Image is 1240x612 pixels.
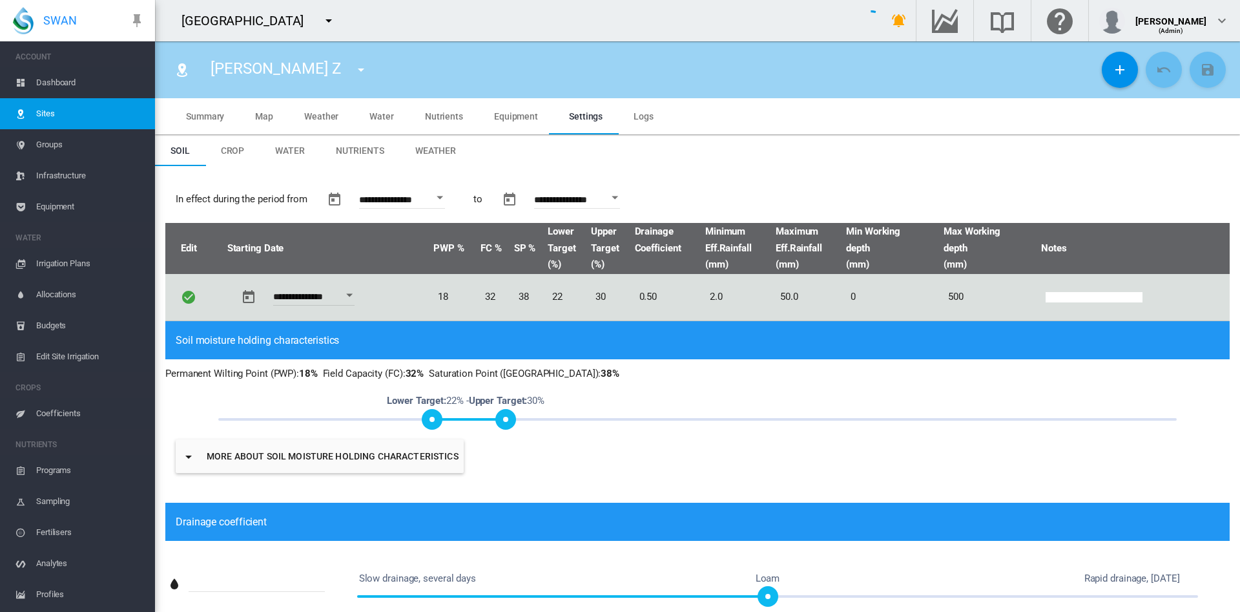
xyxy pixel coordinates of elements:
span: Saturation Point ([GEOGRAPHIC_DATA]) [429,368,598,379]
button: icon-menu-down [316,8,342,34]
span: Notes [1041,240,1199,257]
span: Lower Target (%) [548,224,590,273]
span: Nutrients [336,145,384,156]
md-icon: icon-content-save [1200,62,1215,78]
span: Drainage coefficient [176,516,267,528]
span: SWAN [43,12,77,28]
span: Soil [170,145,190,156]
button: Click to go to list of Sites [169,57,195,83]
span: ACCOUNT [15,47,145,67]
td: 32 [480,274,513,321]
b: Upper Target: [469,395,528,406]
b: 18% [299,368,318,379]
span: Slow drainage, several days [357,570,478,588]
img: SWAN-Landscape-Logo-Colour-drop.png [13,7,34,34]
button: md-calendar [236,284,262,310]
span: Water [369,111,394,121]
span: Equipment [494,111,538,121]
span: Loam [754,570,782,588]
span: Upper Target (%) [591,224,633,273]
span: (Admin) [1159,27,1184,34]
img: profile.jpg [1099,8,1125,34]
button: md-calendar [497,187,522,213]
md-icon: Go to the Data Hub [929,13,960,28]
span: Water [275,145,305,156]
td: 2.0 [705,274,775,321]
span: Analytes [36,548,145,579]
span: Fertilisers [36,517,145,548]
span: [PERSON_NAME] Z [211,59,341,78]
span: Sampling [36,486,145,517]
span: Permanent Wilting Point (PWP) [165,368,296,379]
md-icon: icon-map-marker-radius [174,62,190,78]
span: Settings [569,111,603,121]
span: Saturation Point [514,240,547,257]
md-icon: icon-pin [129,13,145,28]
button: Open calendar [338,284,361,307]
span: Infrastructure [36,160,145,191]
span: Map [255,111,273,121]
span: Rapid drainage, [DATE] [1082,570,1182,588]
span: Irrigation Plans [36,248,145,279]
span: Profiles [36,579,145,610]
span: CROPS [15,377,145,398]
span: Max Working depth (mm) [944,224,1008,273]
md-icon: icon-bell-ring [891,13,907,28]
b: 32% [406,368,424,379]
button: Save Changes [1190,52,1226,88]
td: 30 [590,274,634,321]
div: [PERSON_NAME] [1135,10,1206,23]
span: Permanent Wilting Point [433,240,479,257]
span: Maximum Eff.Rainfall (mm) [776,224,845,273]
span: Field Capacity [480,240,512,257]
md-icon: icon-menu-down [353,62,369,78]
input: Enter Date [273,292,355,305]
span: Nutrients [425,111,463,121]
button: md-calendar [322,187,347,213]
span: Summary [186,111,224,121]
span: Min Working depth (mm) [846,224,911,273]
div: [GEOGRAPHIC_DATA] [181,12,315,30]
span: Edit [181,240,222,257]
button: Cancel Changes [1146,52,1182,88]
span: : : : [165,368,622,379]
span: Equipment [36,191,145,222]
span: Starting Date [227,240,433,257]
md-icon: Click here for help [1044,13,1075,28]
td: 500 [943,274,1040,321]
td: 0 [845,274,943,321]
td: 22 [547,274,590,321]
span: Drainage Coefficient [635,224,704,273]
span: Dashboard [36,67,145,98]
span: Budgets [36,310,145,341]
span: to [473,191,482,208]
span: 22% - 30% [385,392,546,410]
button: icon-menu-down [348,57,374,83]
span: Field Capacity (FC) [323,368,403,379]
md-icon: icon-undo [1156,62,1172,78]
md-icon: icon-menu-down [181,449,196,465]
span: Weather [415,145,456,156]
span: Programs [36,455,145,486]
span: Coefficients [36,398,145,429]
md-icon: icon-chevron-down [1214,13,1230,28]
span: Minimum Eff.Rainfall (mm) [705,224,774,273]
b: 38% [601,368,619,379]
span: WATER [15,227,145,248]
span: Crop [221,145,245,156]
span: Allocations [36,279,145,310]
button: icon-bell-ring [886,8,912,34]
button: Add New Setting [1102,52,1138,88]
tr: Enter Date Open calendar 18 32 38 22 30 0.50 2.0 50.0 0 500 [165,274,1230,321]
span: NUTRIENTS [15,434,145,455]
td: 18 [433,274,480,321]
button: Open calendar [603,186,626,209]
md-icon: icon-plus [1112,62,1128,78]
td: 0.50 [634,274,705,321]
b: Lower Target: [387,395,446,406]
input: Enter Date [534,195,620,208]
span: Groups [36,129,145,160]
span: Edit Site Irrigation [36,341,145,372]
td: 38 [513,274,548,321]
span: Logs [634,111,654,121]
